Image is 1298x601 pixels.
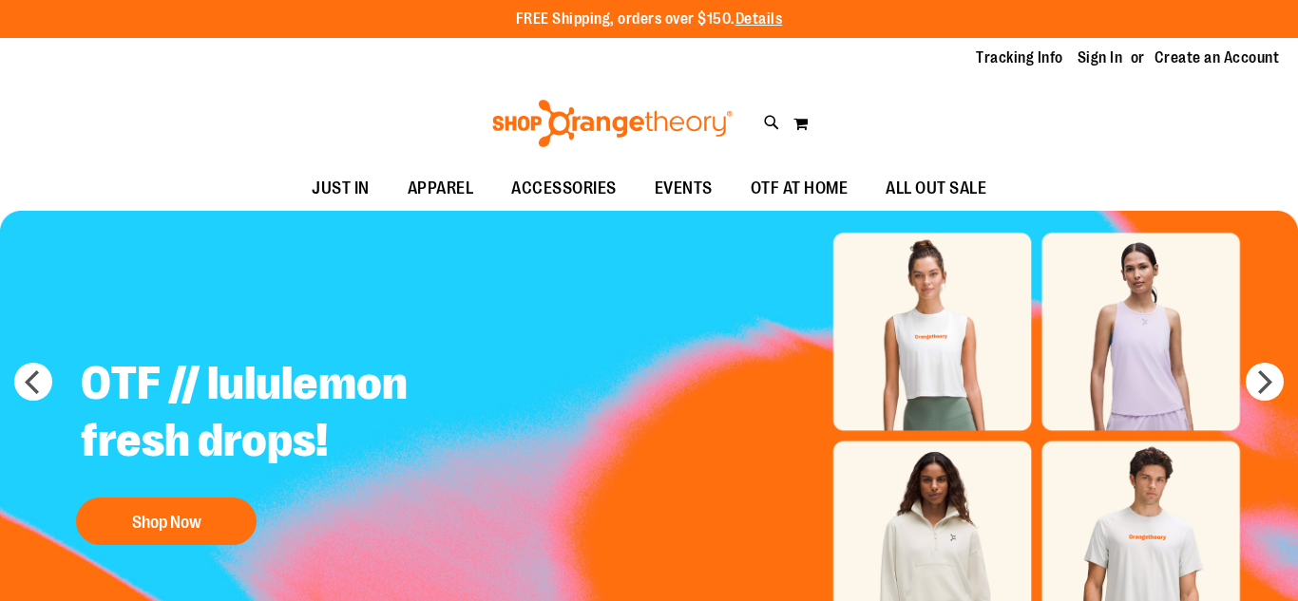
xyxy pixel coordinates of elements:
button: Shop Now [76,498,257,545]
a: Details [735,10,783,28]
span: EVENTS [655,167,713,210]
span: ACCESSORIES [511,167,617,210]
a: Create an Account [1155,47,1280,68]
span: OTF AT HOME [751,167,849,210]
span: JUST IN [312,167,370,210]
img: Shop Orangetheory [489,100,735,147]
button: next [1246,363,1284,401]
p: FREE Shipping, orders over $150. [516,9,783,30]
a: Tracking Info [976,47,1063,68]
h2: OTF // lululemon fresh drops! [67,341,539,488]
a: Sign In [1078,47,1123,68]
button: prev [14,363,52,401]
span: ALL OUT SALE [886,167,986,210]
span: APPAREL [408,167,474,210]
a: OTF // lululemon fresh drops! Shop Now [67,341,539,554]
